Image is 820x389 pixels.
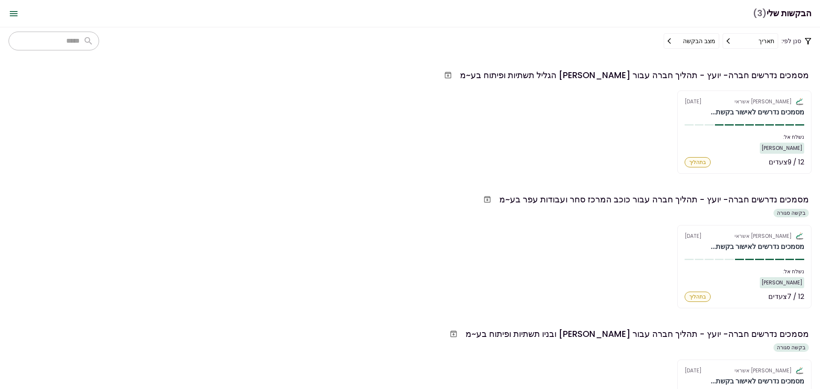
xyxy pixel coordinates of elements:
[723,33,778,49] button: תאריך
[769,157,804,167] div: 12 / 9 צעדים
[466,328,809,340] div: מסמכים נדרשים חברה- יועץ - תהליך חברה עבור [PERSON_NAME] ובניו תשתיות ופיתוח בע~מ
[758,36,774,46] div: תאריך
[685,268,804,275] div: נשלח אל:
[735,232,792,240] div: [PERSON_NAME] אשראי
[711,376,804,386] div: מסמכים נדרשים לאישור בקשת חברה- יועץ
[446,326,461,342] button: העבר לארכיון
[768,292,804,302] div: 12 / 7 צעדים
[711,242,804,252] div: מסמכים נדרשים לאישור בקשת חברה- יועץ
[685,367,804,374] div: [DATE]
[735,98,792,105] div: [PERSON_NAME] אשראי
[711,107,804,117] div: מסמכים נדרשים לאישור בקשת חברה- יועץ
[753,5,811,22] h1: הבקשות שלי
[685,292,711,302] div: בתהליך
[664,33,719,49] button: מצב הבקשה
[685,157,711,167] div: בתהליך
[795,98,804,105] img: Partner logo
[795,367,804,374] img: Partner logo
[685,232,804,240] div: [DATE]
[3,3,24,24] button: Open menu
[753,5,767,22] span: (3)
[499,193,809,206] div: מסמכים נדרשים חברה- יועץ - תהליך חברה עבור כוכב המרכז סחר ועבודות עפר בע~מ
[685,133,804,141] div: נשלח אל:
[664,33,811,49] div: סנן לפי:
[685,98,804,105] div: [DATE]
[460,69,809,82] div: מסמכים נדרשים חברה- יועץ - תהליך חברה עבור [PERSON_NAME] הגליל תשתיות ופיתוח בע~מ
[440,67,456,83] button: העבר לארכיון
[773,343,809,352] div: בקשה סגורה
[773,209,809,217] div: בקשה סגורה
[480,192,495,207] button: העבר לארכיון
[735,367,792,374] div: [PERSON_NAME] אשראי
[795,232,804,240] img: Partner logo
[760,143,804,154] div: [PERSON_NAME]
[760,277,804,288] div: [PERSON_NAME]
